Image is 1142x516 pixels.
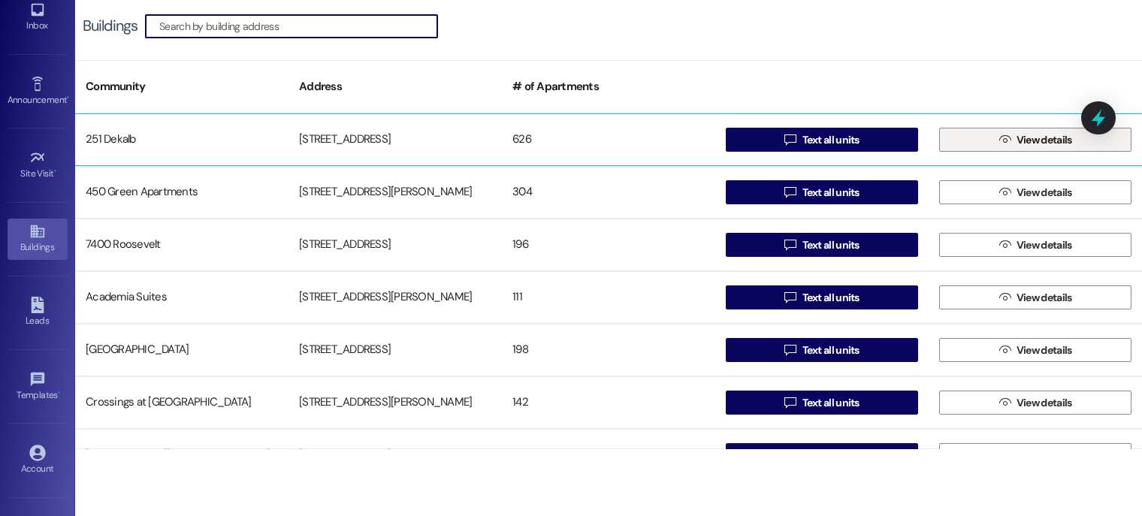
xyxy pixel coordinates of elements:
button: View details [939,128,1131,152]
button: Text all units [726,128,918,152]
input: Search by building address [159,16,437,37]
div: Academia Suites [75,282,289,312]
button: View details [939,180,1131,204]
div: 450 Green Apartments [75,177,289,207]
i:  [999,186,1011,198]
button: Text all units [726,233,918,257]
div: Crossings at [GEOGRAPHIC_DATA] [75,388,289,418]
a: Leads [8,292,68,333]
span: Text all units [802,342,860,358]
div: 142 [502,388,715,418]
span: View details [1017,395,1072,411]
div: [PERSON_NAME][GEOGRAPHIC_DATA] [75,440,289,470]
i:  [784,134,796,146]
span: View details [1017,342,1072,358]
div: 111 [502,282,715,312]
div: [STREET_ADDRESS] [289,125,502,155]
i:  [999,344,1011,356]
span: View details [1017,448,1072,463]
button: View details [939,391,1131,415]
button: Text all units [726,443,918,467]
span: Text all units [802,395,860,411]
span: Text all units [802,237,860,253]
button: Text all units [726,285,918,309]
div: Buildings [83,18,137,34]
div: 251 Dekalb [75,125,289,155]
button: View details [939,285,1131,309]
span: • [67,92,69,103]
button: Text all units [726,391,918,415]
button: View details [939,338,1131,362]
div: # of Apartments [502,68,715,105]
button: Text all units [726,180,918,204]
span: View details [1017,185,1072,201]
div: Address [289,68,502,105]
div: [STREET_ADDRESS] [289,335,502,365]
span: Text all units [802,185,860,201]
a: Account [8,440,68,481]
i:  [784,186,796,198]
span: • [54,166,56,177]
div: 7400 Roosevelt [75,230,289,260]
a: Templates • [8,367,68,407]
i:  [999,397,1011,409]
div: 198 [502,335,715,365]
div: [STREET_ADDRESS][PERSON_NAME] [289,177,502,207]
span: Text all units [802,448,860,463]
span: • [58,388,60,398]
i:  [999,239,1011,251]
div: Community [75,68,289,105]
div: [STREET_ADDRESS][PERSON_NAME] [289,282,502,312]
div: 31 [502,440,715,470]
div: [GEOGRAPHIC_DATA] [75,335,289,365]
span: Text all units [802,290,860,306]
a: Buildings [8,219,68,259]
i:  [784,397,796,409]
div: [STREET_ADDRESS][PERSON_NAME] [289,388,502,418]
div: [STREET_ADDRESS] [289,230,502,260]
button: View details [939,443,1131,467]
button: View details [939,233,1131,257]
span: View details [1017,290,1072,306]
i:  [784,344,796,356]
span: View details [1017,132,1072,148]
a: Site Visit • [8,145,68,186]
div: 626 [502,125,715,155]
i:  [999,134,1011,146]
button: Text all units [726,338,918,362]
i:  [784,239,796,251]
div: 196 [502,230,715,260]
span: View details [1017,237,1072,253]
i:  [999,291,1011,303]
i:  [784,291,796,303]
div: 304 [502,177,715,207]
div: [STREET_ADDRESS] [289,440,502,470]
span: Text all units [802,132,860,148]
